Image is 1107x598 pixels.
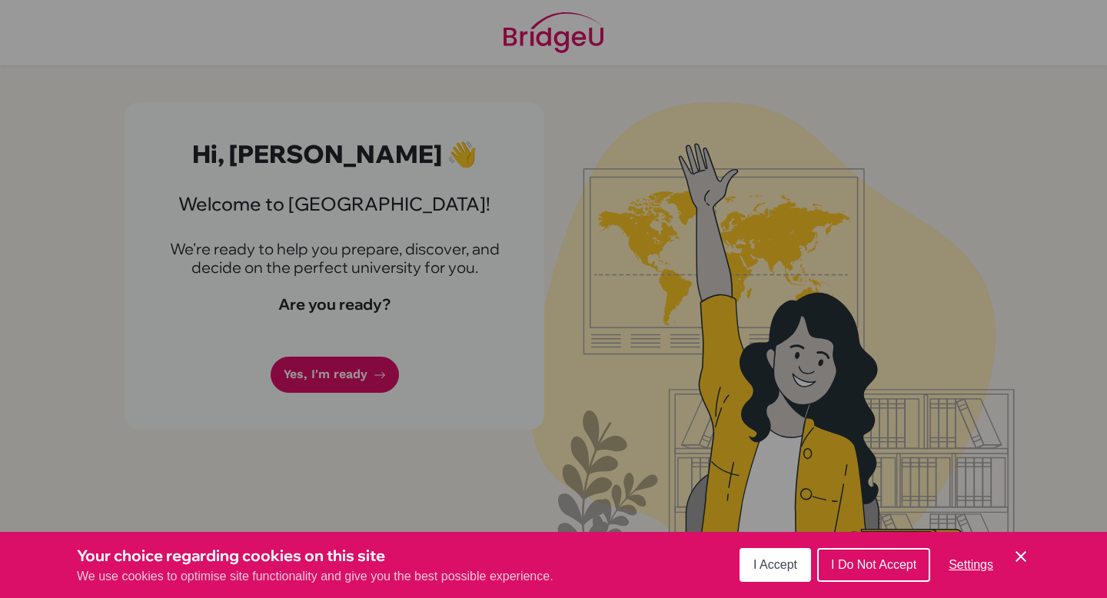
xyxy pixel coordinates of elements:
span: I Accept [753,558,797,571]
p: We use cookies to optimise site functionality and give you the best possible experience. [77,567,553,586]
span: Settings [949,558,993,571]
button: Save and close [1012,547,1030,566]
button: I Accept [740,548,811,582]
span: I Do Not Accept [831,558,916,571]
button: I Do Not Accept [817,548,930,582]
button: Settings [936,550,1006,580]
h3: Your choice regarding cookies on this site [77,544,553,567]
